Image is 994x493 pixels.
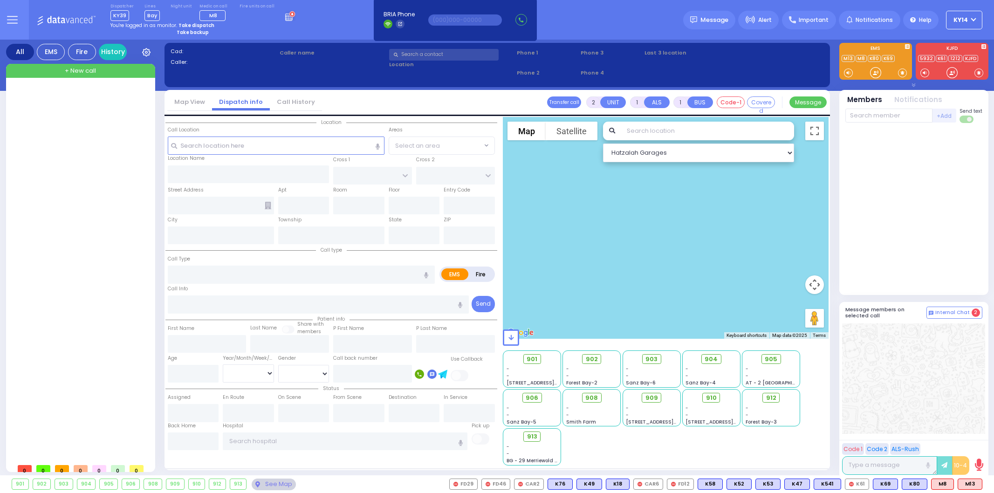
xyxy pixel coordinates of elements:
span: BG - 29 Merriewold S. [507,457,559,464]
label: P First Name [333,325,364,332]
div: BLS [873,479,898,490]
div: BLS [902,479,927,490]
span: - [626,365,629,372]
span: 912 [766,393,776,403]
label: KJFD [916,46,988,53]
div: 913 [230,479,247,489]
span: - [566,372,569,379]
label: Location [389,61,514,68]
label: Cross 2 [416,156,435,164]
label: Age [168,355,177,362]
input: Search location [621,122,794,140]
div: M13 [958,479,982,490]
div: See map [252,479,295,490]
label: Caller: [171,58,277,66]
label: Assigned [168,394,191,401]
span: Notifications [856,16,893,24]
a: Map View [167,97,212,106]
div: K47 [784,479,810,490]
span: Smith Farm [566,418,596,425]
span: [STREET_ADDRESS][PERSON_NAME] [626,418,714,425]
span: 903 [645,355,658,364]
span: Other building occupants [265,202,271,209]
span: - [686,411,688,418]
button: Drag Pegman onto the map to open Street View [805,309,824,328]
div: K18 [606,479,630,490]
span: - [507,411,509,418]
a: K69 [882,55,895,62]
span: Location [316,119,346,126]
input: Search location here [168,137,384,154]
a: Dispatch info [212,97,270,106]
label: ZIP [444,216,451,224]
label: Township [278,216,302,224]
div: BLS [784,479,810,490]
button: Show street map [507,122,546,140]
span: - [746,411,748,418]
span: 0 [92,465,106,472]
span: [STREET_ADDRESS][PERSON_NAME] [507,379,595,386]
label: Call Type [168,255,190,263]
span: - [746,404,748,411]
a: K80 [868,55,881,62]
img: red-radio-icon.svg [849,482,854,486]
a: K61 [936,55,947,62]
span: 0 [130,465,144,472]
div: Year/Month/Week/Day [223,355,274,362]
div: FD46 [481,479,510,490]
label: From Scene [333,394,362,401]
span: BRIA Phone [384,10,415,19]
span: - [626,372,629,379]
div: FD12 [667,479,694,490]
span: Status [318,385,344,392]
a: M8 [856,55,867,62]
button: Code 1 [842,443,864,455]
span: Send text [960,108,982,115]
img: Logo [37,14,99,26]
span: 902 [586,355,598,364]
span: Call type [316,246,347,253]
span: KY14 [953,16,968,24]
div: 909 [166,479,184,489]
label: Gender [278,355,296,362]
div: BLS [814,479,841,490]
div: 912 [209,479,226,489]
label: Use Callback [451,356,483,363]
span: - [626,404,629,411]
button: Members [847,95,882,105]
label: Fire units on call [240,4,274,9]
span: 901 [527,355,537,364]
button: KY14 [946,11,982,29]
label: En Route [223,394,244,401]
div: 902 [33,479,51,489]
span: Bay [144,10,160,21]
label: EMS [839,46,912,53]
span: - [507,443,509,450]
span: 908 [585,393,598,403]
label: Cross 1 [333,156,350,164]
label: Destination [389,394,417,401]
span: - [626,411,629,418]
label: Caller name [280,49,386,57]
span: - [746,372,748,379]
span: Phone 1 [517,49,577,57]
span: 909 [645,393,658,403]
div: K61 [845,479,869,490]
div: BLS [698,479,723,490]
label: Floor [389,186,400,194]
span: Select an area [395,141,440,151]
button: UNIT [600,96,626,108]
label: Hospital [223,422,243,430]
button: BUS [687,96,713,108]
span: M8 [209,12,217,19]
label: Back Home [168,422,196,430]
span: 0 [36,465,50,472]
img: red-radio-icon.svg [638,482,642,486]
label: Night unit [171,4,192,9]
input: Search member [845,109,932,123]
label: Street Address [168,186,204,194]
span: + New call [65,66,96,75]
a: KJFD [963,55,978,62]
span: 2 [972,308,980,317]
button: Covered [747,96,775,108]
